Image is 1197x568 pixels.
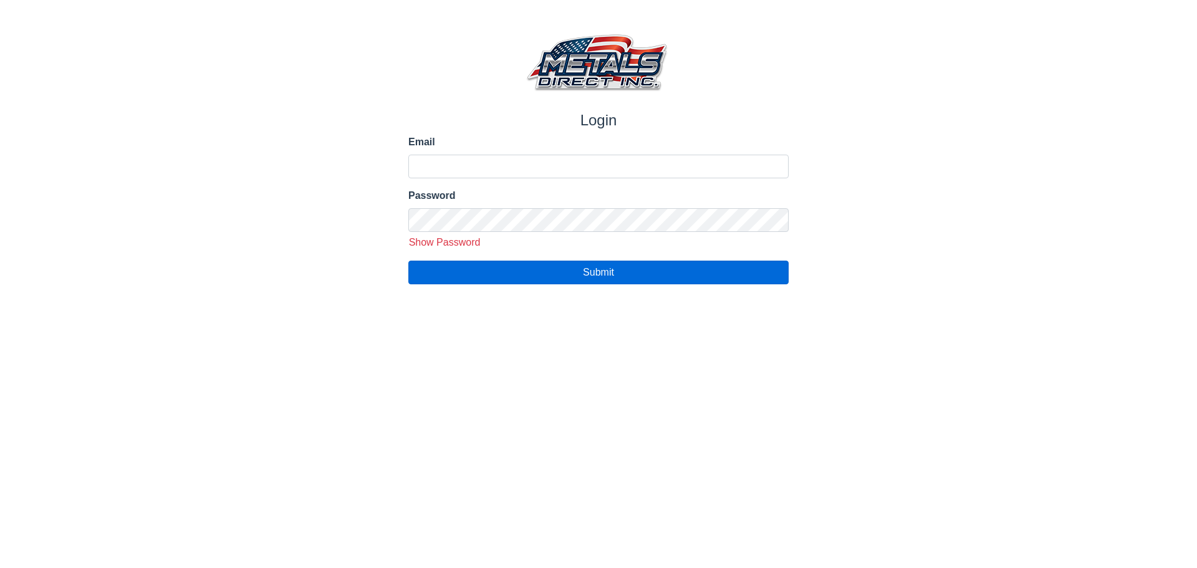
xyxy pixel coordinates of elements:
span: Show Password [409,237,481,248]
label: Email [408,135,789,150]
label: Password [408,188,789,203]
span: Submit [583,267,614,277]
button: Submit [408,261,789,284]
h1: Login [408,112,789,130]
button: Show Password [404,234,485,251]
